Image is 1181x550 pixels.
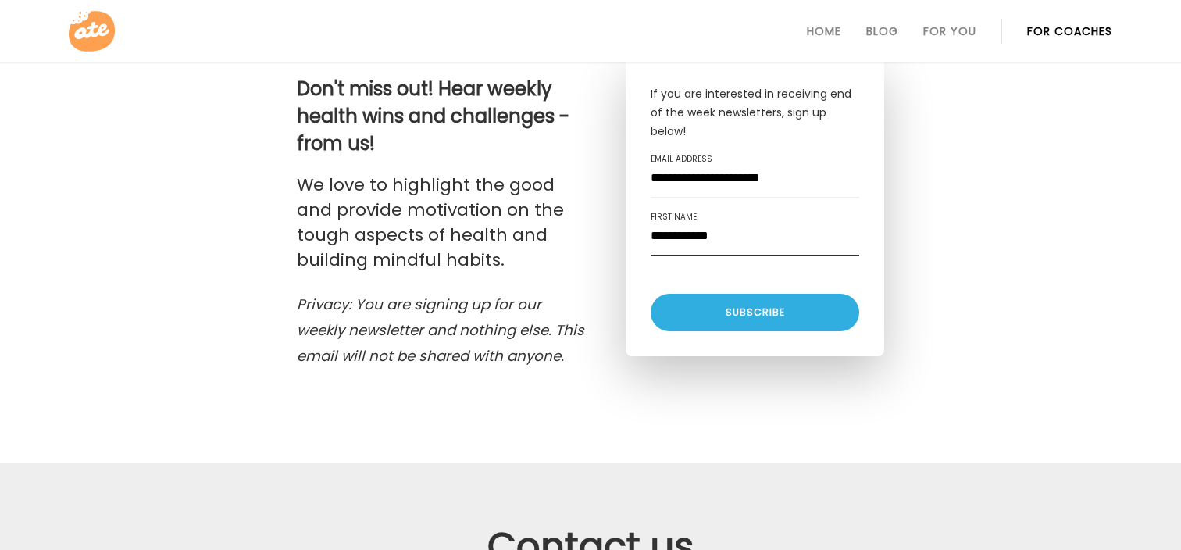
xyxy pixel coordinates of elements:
a: For You [923,25,976,37]
label: Email address [651,153,859,166]
label: First Name [651,211,859,223]
a: For Coaches [1027,25,1112,37]
a: Blog [866,25,898,37]
div: Subscribe [651,294,859,331]
h1: Don't miss out! Hear weekly health wins and challenges - from us! [297,75,588,157]
small: Privacy: You are signing up for our weekly newsletter and nothing else. This email will not be sh... [297,295,584,366]
p: If you are interested in receiving end of the week newsletters, sign up below! [651,84,859,141]
a: Home [807,25,841,37]
p: We love to highlight the good and provide motivation on the tough aspects of health and building ... [297,173,588,273]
